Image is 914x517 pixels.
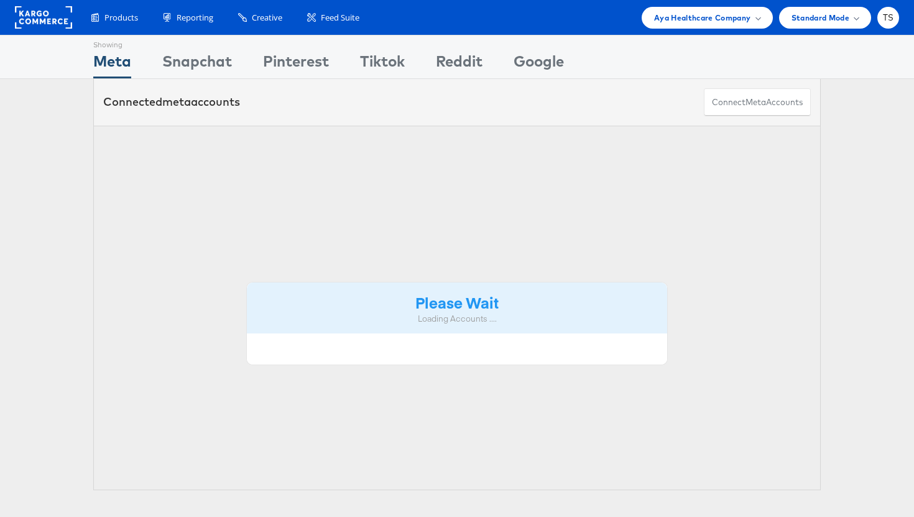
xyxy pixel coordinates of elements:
[436,50,482,78] div: Reddit
[514,50,564,78] div: Google
[654,11,751,24] span: Aya Healthcare Company
[321,12,359,24] span: Feed Suite
[104,12,138,24] span: Products
[415,292,499,312] strong: Please Wait
[103,94,240,110] div: Connected accounts
[263,50,329,78] div: Pinterest
[704,88,811,116] button: ConnectmetaAccounts
[93,50,131,78] div: Meta
[252,12,282,24] span: Creative
[883,14,894,22] span: TS
[162,95,191,109] span: meta
[256,313,658,325] div: Loading Accounts ....
[177,12,213,24] span: Reporting
[162,50,232,78] div: Snapchat
[792,11,849,24] span: Standard Mode
[360,50,405,78] div: Tiktok
[93,35,131,50] div: Showing
[746,96,766,108] span: meta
